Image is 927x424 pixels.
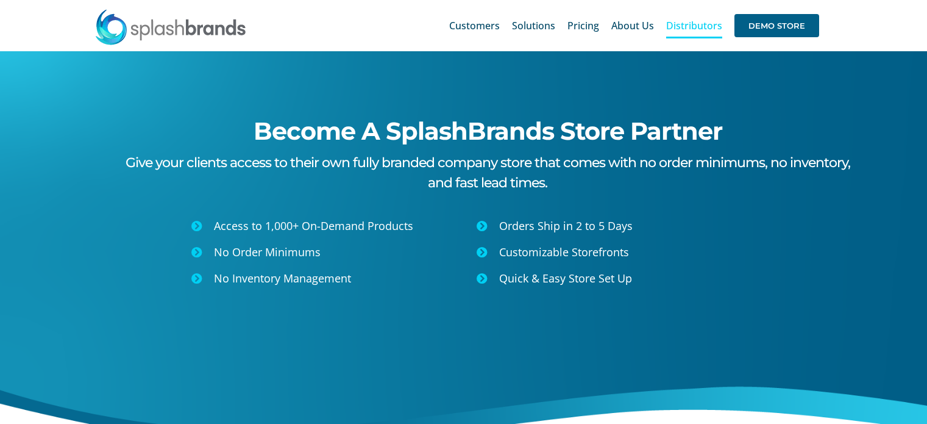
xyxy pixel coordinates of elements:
a: Distributors [666,6,722,45]
span: Customers [449,21,500,31]
span: Customizable Storefronts [499,245,629,259]
a: DEMO STORE [734,6,819,45]
span: No Inventory Management [214,271,351,286]
span: Orders Ship in 2 to 5 Days [499,218,633,233]
span: DEMO STORE [734,14,819,37]
span: Pricing [567,21,599,31]
span: Quick & Easy Store Set Up [499,271,632,286]
a: Customers [449,6,500,45]
span: About Us [611,21,654,31]
span: Give your clients access to their own fully branded company store that comes with no order minimu... [126,154,850,191]
img: SplashBrands.com Logo [94,9,247,45]
span: Become A SplashBrands Store Partner [254,116,722,146]
span: Solutions [512,21,555,31]
span: No Order Minimums [214,245,321,259]
a: Pricing [567,6,599,45]
nav: Main Menu [449,6,819,45]
span: Distributors [666,21,722,31]
span: Access to 1,000+ On-Demand Products [214,218,413,233]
